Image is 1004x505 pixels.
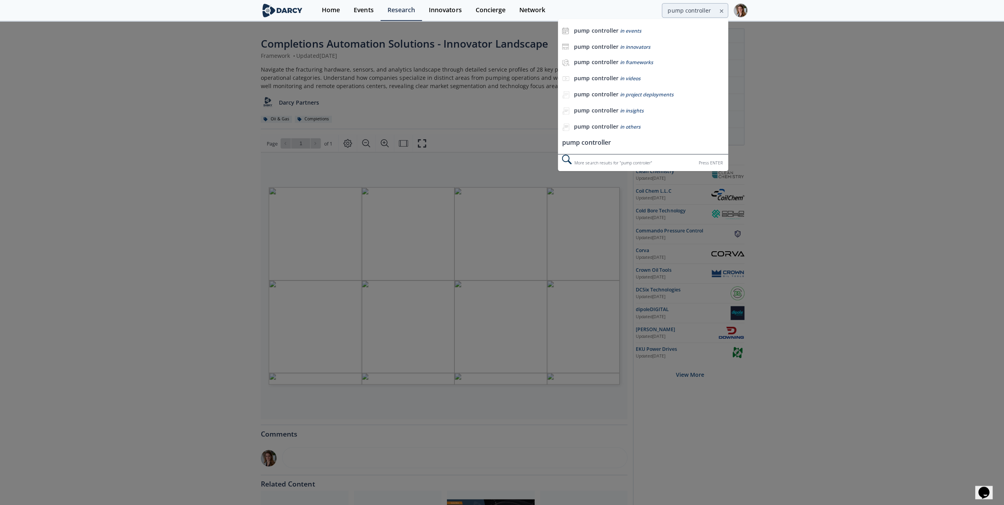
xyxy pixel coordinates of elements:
[617,91,671,98] span: in project deployments
[617,123,638,130] span: in others
[617,107,641,114] span: in insights
[617,59,650,65] span: in frameworks
[572,27,616,34] b: pump controller
[696,158,720,166] div: Press ENTER
[572,58,616,65] b: pump controller
[617,43,648,50] span: in innovators
[517,7,543,13] div: Network
[617,28,639,34] span: in events
[320,7,338,13] div: Home
[260,4,303,17] img: logo-wide.svg
[572,74,616,81] b: pump controller
[572,122,616,130] b: pump controller
[572,106,616,114] b: pump controller
[559,27,567,34] img: icon
[556,153,725,170] div: More search results for " pump controller "
[617,75,638,81] span: in videos
[731,4,744,17] img: Profile
[559,43,567,50] img: icon
[473,7,503,13] div: Concierge
[659,3,725,18] input: Advanced Search
[386,7,413,13] div: Research
[971,474,996,497] iframe: chat widget
[572,90,616,98] b: pump controller
[352,7,372,13] div: Events
[556,135,725,149] li: pump controller
[427,7,460,13] div: Innovators
[572,42,616,50] b: pump controller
